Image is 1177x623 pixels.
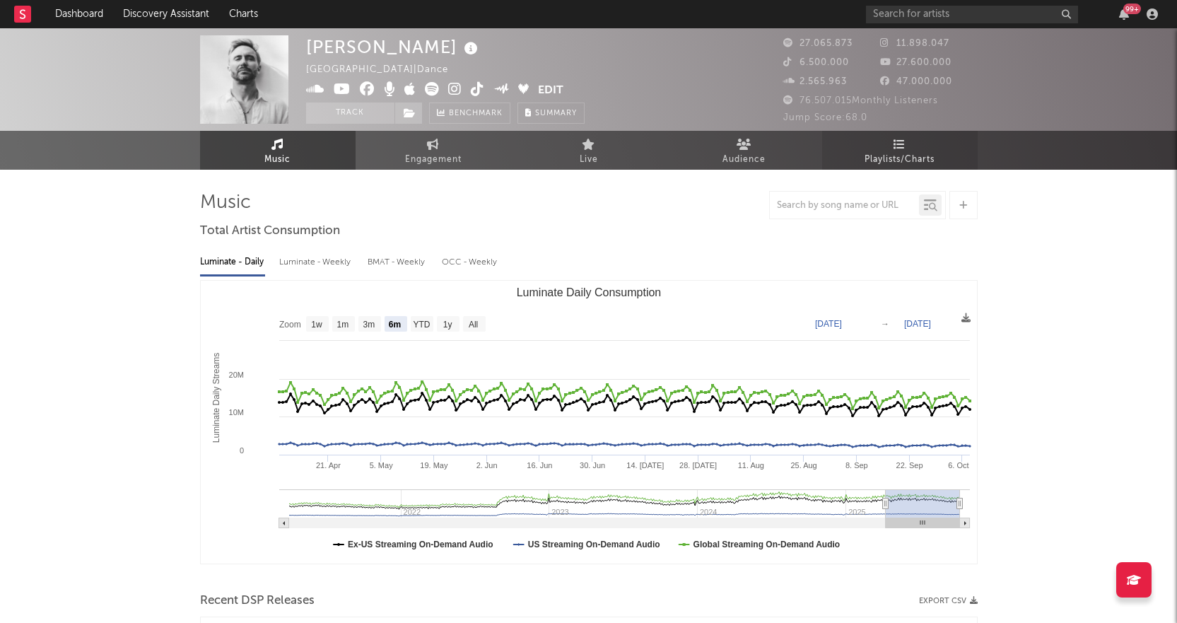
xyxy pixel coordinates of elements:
[228,408,243,417] text: 10M
[369,461,393,470] text: 5. May
[667,131,822,170] a: Audience
[866,6,1078,23] input: Search for artists
[315,461,340,470] text: 21. Apr
[405,151,462,168] span: Engagement
[896,461,923,470] text: 22. Sep
[356,131,511,170] a: Engagement
[948,461,968,470] text: 6. Oct
[679,461,717,470] text: 28. [DATE]
[783,77,847,86] span: 2.565.963
[443,320,452,330] text: 1y
[264,151,291,168] span: Music
[516,286,661,298] text: Luminate Daily Consumption
[580,151,598,168] span: Live
[919,597,978,605] button: Export CSV
[580,461,605,470] text: 30. Jun
[1119,8,1129,20] button: 99+
[904,319,931,329] text: [DATE]
[815,319,842,329] text: [DATE]
[413,320,430,330] text: YTD
[845,461,867,470] text: 8. Sep
[306,35,481,59] div: [PERSON_NAME]
[468,320,477,330] text: All
[511,131,667,170] a: Live
[388,320,400,330] text: 6m
[311,320,322,330] text: 1w
[722,151,766,168] span: Audience
[228,371,243,379] text: 20M
[279,320,301,330] text: Zoom
[783,39,853,48] span: 27.065.873
[783,113,867,122] span: Jump Score: 68.0
[279,250,353,274] div: Luminate - Weekly
[442,250,498,274] div: OCC - Weekly
[420,461,448,470] text: 19. May
[881,319,889,329] text: →
[449,105,503,122] span: Benchmark
[880,77,952,86] span: 47.000.000
[527,461,552,470] text: 16. Jun
[783,58,849,67] span: 6.500.000
[1123,4,1141,14] div: 99 +
[368,250,428,274] div: BMAT - Weekly
[200,223,340,240] span: Total Artist Consumption
[201,281,977,564] svg: Luminate Daily Consumption
[363,320,375,330] text: 3m
[880,39,949,48] span: 11.898.047
[200,593,315,610] span: Recent DSP Releases
[626,461,664,470] text: 14. [DATE]
[336,320,349,330] text: 1m
[306,103,394,124] button: Track
[693,540,840,549] text: Global Streaming On-Demand Audio
[880,58,951,67] span: 27.600.000
[306,62,464,78] div: [GEOGRAPHIC_DATA] | Dance
[790,461,816,470] text: 25. Aug
[783,96,938,105] span: 76.507.015 Monthly Listeners
[527,540,660,549] text: US Streaming On-Demand Audio
[865,151,935,168] span: Playlists/Charts
[476,461,497,470] text: 2. Jun
[200,131,356,170] a: Music
[200,250,265,274] div: Luminate - Daily
[517,103,585,124] button: Summary
[239,446,243,455] text: 0
[535,110,577,117] span: Summary
[348,540,493,549] text: Ex-US Streaming On-Demand Audio
[770,200,919,211] input: Search by song name or URL
[822,131,978,170] a: Playlists/Charts
[737,461,763,470] text: 11. Aug
[211,353,221,443] text: Luminate Daily Streams
[429,103,510,124] a: Benchmark
[538,82,563,100] button: Edit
